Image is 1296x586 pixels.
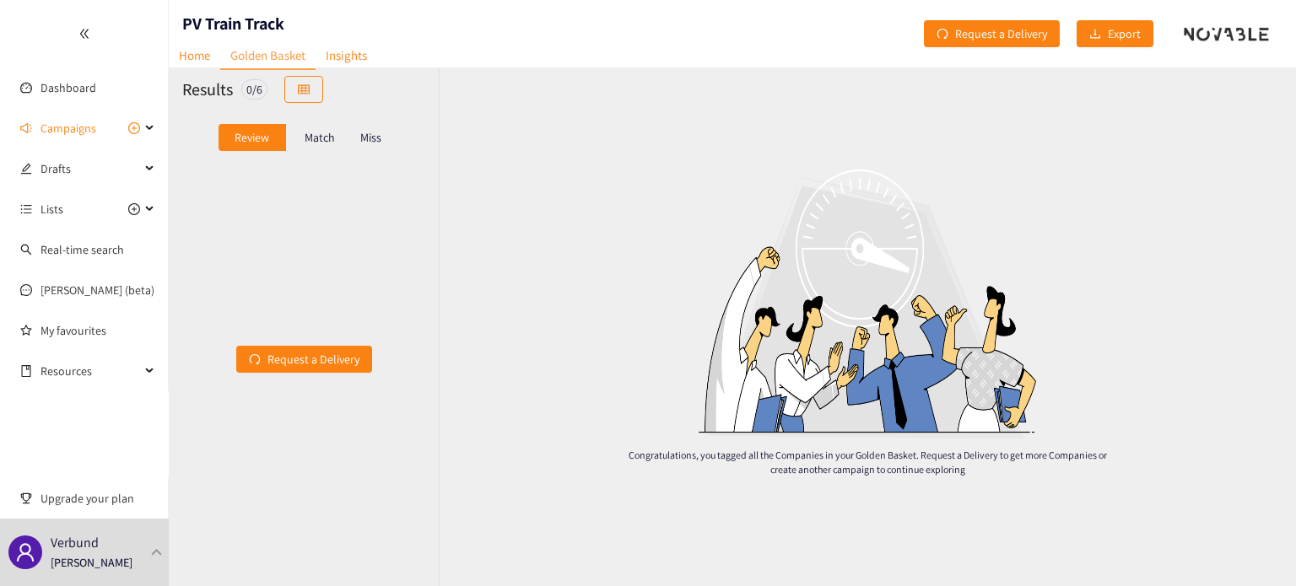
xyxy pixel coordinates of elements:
h2: Results [182,78,233,101]
a: Home [169,42,220,68]
h1: PV Train Track [182,12,284,35]
a: Dashboard [40,80,96,95]
p: Match [305,131,335,144]
a: My favourites [40,314,155,347]
span: Request a Delivery [955,24,1047,43]
button: redoRequest a Delivery [236,346,372,373]
a: [PERSON_NAME] (beta) [40,282,154,298]
span: Drafts [40,152,140,185]
p: Verbund [51,532,99,553]
a: Real-time search [40,242,124,257]
span: double-left [78,28,90,40]
iframe: Chat Widget [1212,505,1296,586]
span: table [298,83,310,97]
span: download [1089,28,1101,41]
span: edit [20,163,32,175]
span: trophy [20,492,32,504]
span: unordered-list [20,203,32,215]
p: [PERSON_NAME] [51,553,132,572]
span: book [20,365,32,377]
button: table [284,76,323,103]
p: Congratulations, you tagged all the Companies in your Golden Basket. Request a Delivery to get mo... [620,448,1115,476]
p: Review [235,131,269,144]
span: Campaigns [40,111,96,145]
span: plus-circle [128,122,140,134]
span: Export [1108,24,1141,43]
span: redo [249,353,261,367]
span: sound [20,122,32,134]
span: Request a Delivery [267,350,359,368]
span: Resources [40,354,140,388]
span: Lists [40,192,63,226]
a: Golden Basket [220,42,316,70]
span: user [15,542,35,562]
div: 0 / 6 [241,79,267,99]
p: Miss [360,131,381,144]
span: redo [937,28,948,41]
span: Upgrade your plan [40,481,155,515]
span: plus-circle [128,203,140,215]
button: redoRequest a Delivery [924,20,1060,47]
button: downloadExport [1077,20,1153,47]
a: Insights [316,42,377,68]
